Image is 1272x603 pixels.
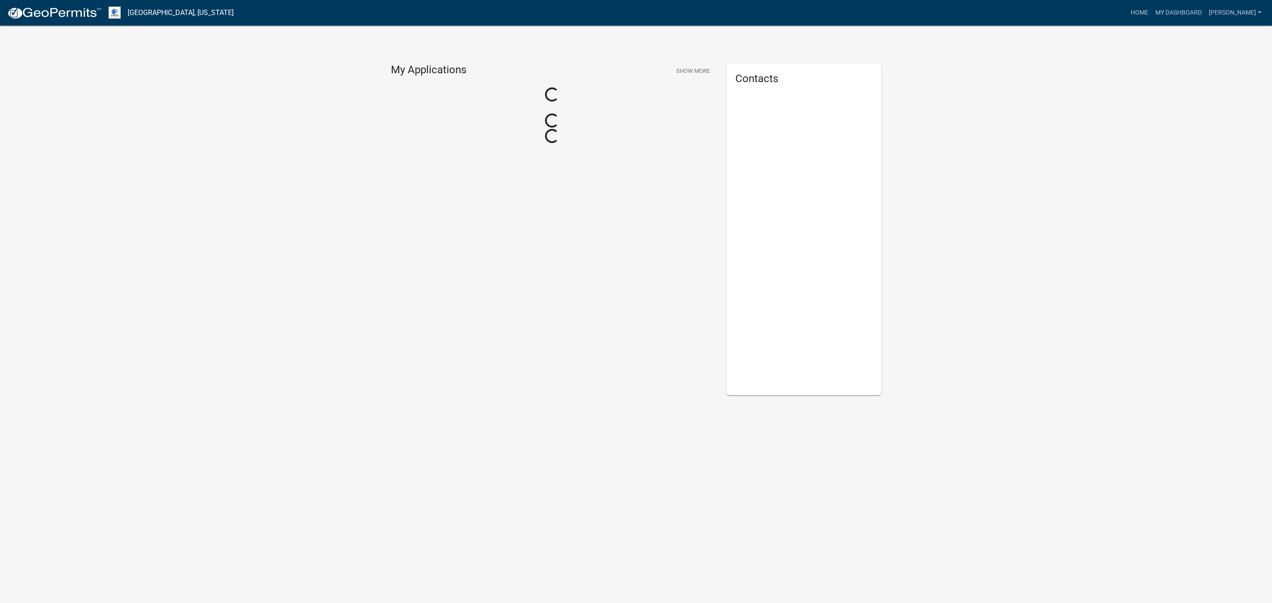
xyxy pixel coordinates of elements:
h5: Contacts [735,72,872,85]
a: [GEOGRAPHIC_DATA], [US_STATE] [128,5,234,20]
h4: My Applications [391,64,466,77]
button: Show More [673,64,713,78]
a: My Dashboard [1152,4,1205,21]
a: Home [1127,4,1152,21]
a: [PERSON_NAME] [1205,4,1265,21]
img: Otter Tail County, Minnesota [109,7,121,19]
